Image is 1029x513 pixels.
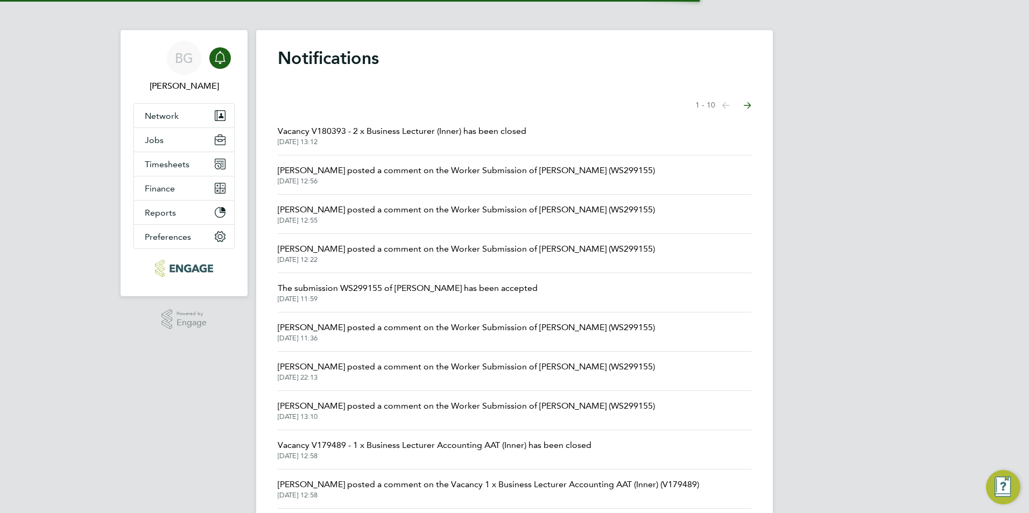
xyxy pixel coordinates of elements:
a: [PERSON_NAME] posted a comment on the Worker Submission of [PERSON_NAME] (WS299155)[DATE] 12:56 [278,164,655,186]
span: 1 - 10 [695,100,715,111]
a: [PERSON_NAME] posted a comment on the Worker Submission of [PERSON_NAME] (WS299155)[DATE] 13:10 [278,400,655,421]
button: Jobs [134,128,234,152]
span: [DATE] 12:58 [278,491,699,500]
span: Vacancy V179489 - 1 x Business Lecturer Accounting AAT (Inner) has been closed [278,439,591,452]
span: BG [175,51,193,65]
a: [PERSON_NAME] posted a comment on the Worker Submission of [PERSON_NAME] (WS299155)[DATE] 22:13 [278,360,655,382]
button: Reports [134,201,234,224]
span: [DATE] 13:10 [278,412,655,421]
a: BG[PERSON_NAME] [133,41,235,92]
span: Timesheets [145,159,189,169]
span: [DATE] 12:58 [278,452,591,460]
span: [DATE] 12:22 [278,255,655,264]
a: [PERSON_NAME] posted a comment on the Worker Submission of [PERSON_NAME] (WS299155)[DATE] 12:22 [278,243,655,264]
a: Vacancy V180393 - 2 x Business Lecturer (Inner) has been closed[DATE] 13:12 [278,125,526,146]
a: Go to home page [133,260,235,277]
span: [PERSON_NAME] posted a comment on the Worker Submission of [PERSON_NAME] (WS299155) [278,203,655,216]
span: Reports [145,208,176,218]
button: Network [134,104,234,127]
button: Finance [134,176,234,200]
span: [PERSON_NAME] posted a comment on the Worker Submission of [PERSON_NAME] (WS299155) [278,164,655,177]
a: Vacancy V179489 - 1 x Business Lecturer Accounting AAT (Inner) has been closed[DATE] 12:58 [278,439,591,460]
a: [PERSON_NAME] posted a comment on the Vacancy 1 x Business Lecturer Accounting AAT (Inner) (V1794... [278,478,699,500]
span: [PERSON_NAME] posted a comment on the Worker Submission of [PERSON_NAME] (WS299155) [278,321,655,334]
button: Preferences [134,225,234,248]
a: The submission WS299155 of [PERSON_NAME] has been accepted[DATE] 11:59 [278,282,538,303]
a: [PERSON_NAME] posted a comment on the Worker Submission of [PERSON_NAME] (WS299155)[DATE] 12:55 [278,203,655,225]
nav: Select page of notifications list [695,95,751,116]
span: Engage [177,318,207,327]
span: Preferences [145,232,191,242]
button: Engage Resource Center [986,470,1020,504]
span: [DATE] 11:59 [278,295,538,303]
span: [PERSON_NAME] posted a comment on the Worker Submission of [PERSON_NAME] (WS299155) [278,243,655,255]
h1: Notifications [278,47,751,69]
span: Network [145,111,179,121]
span: Powered by [177,309,207,318]
a: Powered byEngage [161,309,207,330]
span: Becky Green [133,80,235,92]
span: [DATE] 22:13 [278,373,655,382]
span: [PERSON_NAME] posted a comment on the Worker Submission of [PERSON_NAME] (WS299155) [278,360,655,373]
a: [PERSON_NAME] posted a comment on the Worker Submission of [PERSON_NAME] (WS299155)[DATE] 11:36 [278,321,655,343]
span: The submission WS299155 of [PERSON_NAME] has been accepted [278,282,538,295]
button: Timesheets [134,152,234,176]
span: [DATE] 11:36 [278,334,655,343]
span: [DATE] 12:56 [278,177,655,186]
span: Vacancy V180393 - 2 x Business Lecturer (Inner) has been closed [278,125,526,138]
span: Finance [145,183,175,194]
span: [PERSON_NAME] posted a comment on the Worker Submission of [PERSON_NAME] (WS299155) [278,400,655,412]
span: Jobs [145,135,164,145]
span: [PERSON_NAME] posted a comment on the Vacancy 1 x Business Lecturer Accounting AAT (Inner) (V179489) [278,478,699,491]
img: carbonrecruitment-logo-retina.png [155,260,213,277]
nav: Main navigation [121,30,248,296]
span: [DATE] 12:55 [278,216,655,225]
span: [DATE] 13:12 [278,138,526,146]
